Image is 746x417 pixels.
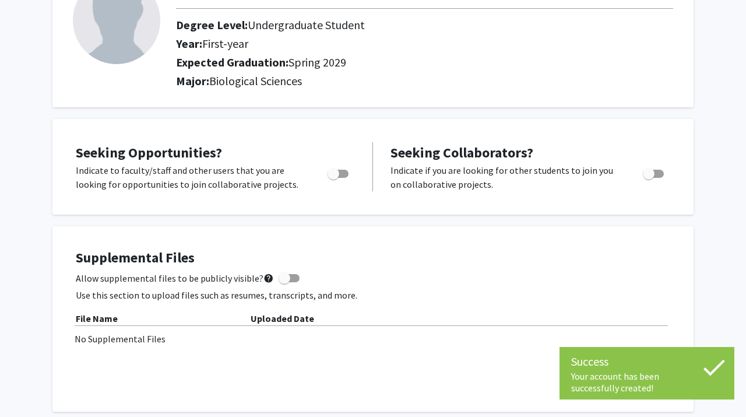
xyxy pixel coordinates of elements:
div: Your account has been successfully created! [571,370,723,394]
h4: Supplemental Files [76,250,670,267]
h2: Major: [176,74,673,88]
div: Toggle [323,163,355,181]
div: Toggle [638,163,670,181]
h2: Expected Graduation: [176,55,642,69]
h2: Year: [176,37,642,51]
p: Indicate if you are looking for other students to join you on collaborative projects. [390,163,621,191]
span: Undergraduate Student [248,17,365,32]
b: File Name [76,313,118,324]
iframe: Chat [9,365,50,408]
span: Spring 2029 [288,55,346,69]
span: First-year [202,36,248,51]
b: Uploaded Date [251,313,314,324]
div: No Supplemental Files [75,332,671,346]
span: Seeking Collaborators? [390,143,533,162]
p: Use this section to upload files such as resumes, transcripts, and more. [76,288,670,302]
mat-icon: help [263,271,274,285]
span: Allow supplemental files to be publicly visible? [76,271,274,285]
h2: Degree Level: [176,18,642,32]
div: Success [571,353,723,370]
p: Indicate to faculty/staff and other users that you are looking for opportunities to join collabor... [76,163,305,191]
span: Seeking Opportunities? [76,143,222,162]
span: Biological Sciences [209,73,302,88]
